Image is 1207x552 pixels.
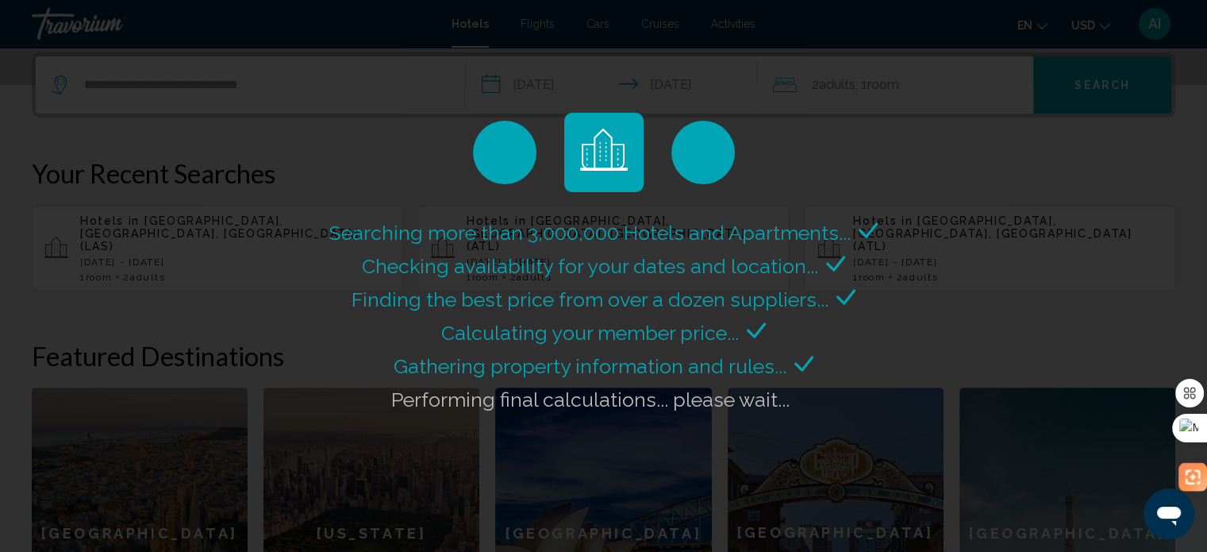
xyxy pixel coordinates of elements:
[362,254,818,278] span: Checking availability for your dates and location...
[329,221,851,245] span: Searching more than 3,000,000 Hotels and Apartments...
[394,354,786,378] span: Gathering property information and rules...
[352,288,828,311] span: Finding the best price from over a dozen suppliers...
[441,321,739,345] span: Calculating your member price...
[1144,488,1194,539] iframe: Button to launch messaging window
[391,388,790,411] span: Performing final calculations... please wait...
